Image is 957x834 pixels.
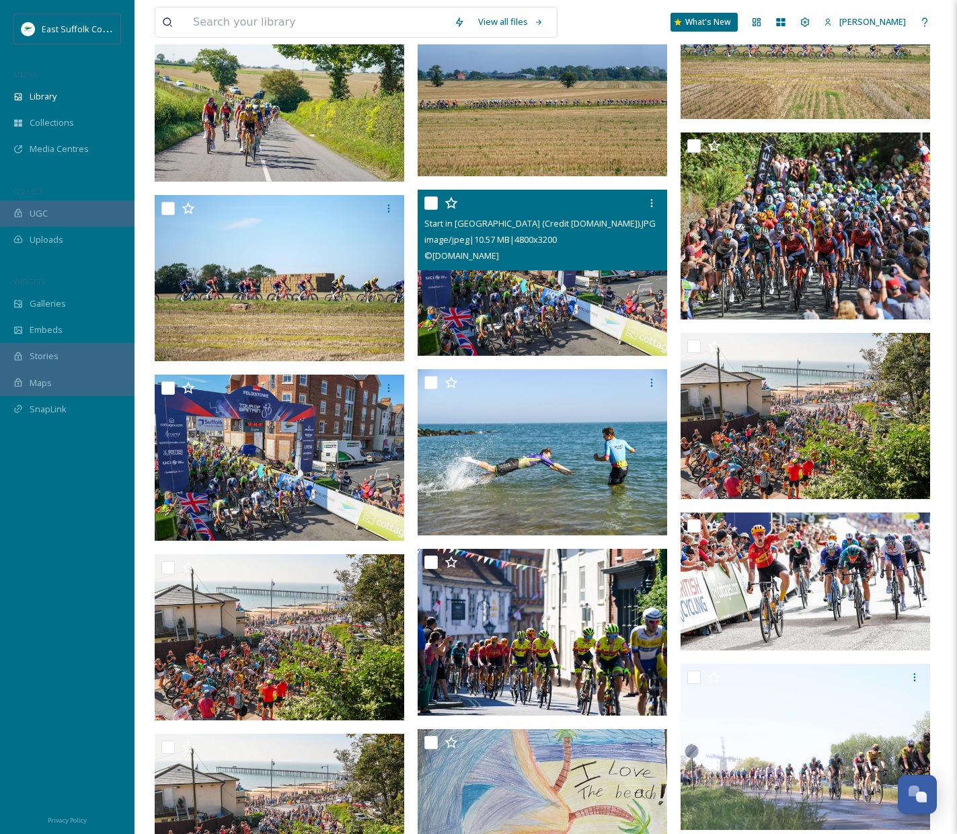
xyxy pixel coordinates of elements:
[155,554,404,720] img: Stage five heads away from the startline alongside the beach in Felixstowe (Credit SWpix.com).jpg
[155,195,404,362] img: The Peloton 2 - East Suffolk (Credit SWpix.com).JPG
[30,116,74,129] span: Collections
[898,775,937,814] button: Open Chat
[681,132,930,319] img: The 2023 Tour of Britain peloton 1(SWpix.com).jpg
[681,664,930,831] img: David Mackinnon - Tour of Britain Saxtead Green.JPG
[48,811,87,827] a: Privacy Policy
[471,9,550,35] a: View all files
[839,15,906,28] span: [PERSON_NAME]
[155,375,404,541] img: Start in Felixstowe (Credit SWpix_small.jpg
[30,297,66,310] span: Galleries
[30,207,48,220] span: UGC
[13,276,44,287] span: WIDGETS
[30,233,63,246] span: Uploads
[424,250,499,262] span: © [DOMAIN_NAME]
[418,190,667,356] img: Start in Felixstowe (Credit SWpix.com).JPG
[671,13,738,32] a: What's New
[681,333,930,499] img: Stage five heads away from the startline alongside the beach in Felixstowe (Credit SWpix_small.jpg
[30,90,56,103] span: Library
[681,513,930,650] img: Ramus Tiller wins in Gloucester during the 2023 race (SWpix.com).jpg
[48,816,87,825] span: Privacy Policy
[30,350,59,363] span: Stories
[418,549,667,716] img: TOB Framlingham (Credit SWpix.com).JPG
[30,377,52,389] span: Maps
[418,369,667,536] img: Rory Townsend (left) and Harry Tanfield (right) cool off on Felixstowe beach after the stage (Cre...
[30,324,63,336] span: Embeds
[817,9,913,35] a: [PERSON_NAME]
[424,217,656,229] span: Start in [GEOGRAPHIC_DATA] (Credit [DOMAIN_NAME]).JPG
[13,186,42,196] span: COLLECT
[424,233,557,245] span: image/jpeg | 10.57 MB | 4800 x 3200
[418,9,667,176] img: The Peloton - East Suffolk (Credit SWpix.com).JPG
[30,143,89,155] span: Media Centres
[30,403,67,416] span: SnapLink
[186,7,447,37] input: Search your library
[42,22,121,35] span: East Suffolk Council
[22,22,35,36] img: ESC%20Logo.png
[13,69,37,79] span: MEDIA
